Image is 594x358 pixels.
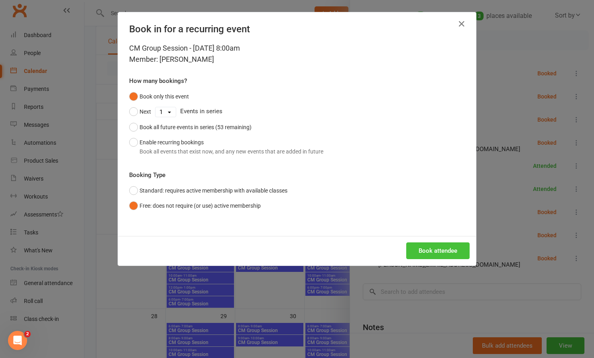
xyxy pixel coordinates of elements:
[129,76,187,86] label: How many bookings?
[455,18,468,30] button: Close
[129,183,287,198] button: Standard: requires active membership with available classes
[129,104,465,119] div: Events in series
[406,242,470,259] button: Book attendee
[129,24,465,35] h4: Book in for a recurring event
[129,198,261,213] button: Free: does not require (or use) active membership
[129,120,252,135] button: Book all future events in series (53 remaining)
[24,331,31,337] span: 2
[129,104,151,119] button: Next
[129,89,189,104] button: Book only this event
[8,331,27,350] iframe: Intercom live chat
[129,170,165,180] label: Booking Type
[129,43,465,65] div: CM Group Session - [DATE] 8:00am Member: [PERSON_NAME]
[129,135,323,159] button: Enable recurring bookingsBook all events that exist now, and any new events that are added in future
[140,123,252,132] div: Book all future events in series (53 remaining)
[140,147,323,156] div: Book all events that exist now, and any new events that are added in future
